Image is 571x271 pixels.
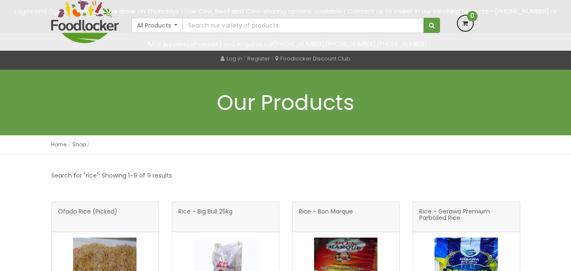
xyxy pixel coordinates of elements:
[131,18,183,33] button: All Products
[72,141,86,148] a: Shop
[467,11,478,22] span: 0
[419,208,514,225] span: Rice - Gerawa Premium Parboiled Rice
[247,55,270,63] a: Register
[244,54,246,63] span: |
[51,91,520,114] h1: Our Products
[272,54,273,63] span: |
[178,208,232,225] span: Rice - Big Bull 25kg
[275,55,350,63] a: Foodlocker Discount Club
[299,208,353,225] span: Rice - Bon Marque
[58,208,117,225] span: Ofada Rice (Picked)
[51,171,172,181] p: Search for "rice": Showing 1–9 of 9 results
[183,18,423,33] input: Search our variety of products
[221,55,242,63] a: Log in
[51,141,66,148] a: Home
